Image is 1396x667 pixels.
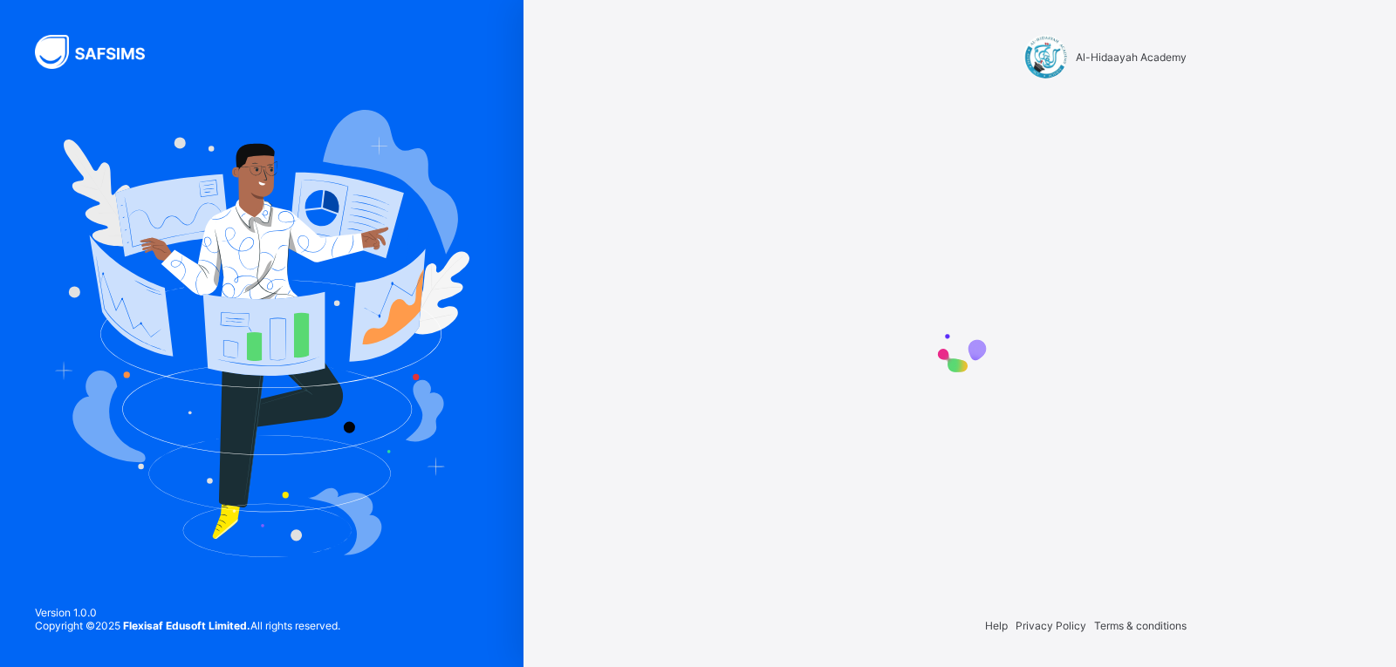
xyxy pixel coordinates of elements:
[54,110,469,556] img: Hero Image
[35,606,340,619] span: Version 1.0.0
[1094,619,1187,632] span: Terms & conditions
[1016,619,1086,632] span: Privacy Policy
[985,619,1008,632] span: Help
[1023,35,1067,78] img: Al-Hidaayah Academy
[35,35,166,69] img: SAFSIMS Logo
[1076,51,1187,64] span: Al-Hidaayah Academy
[123,619,250,632] strong: Flexisaf Edusoft Limited.
[35,619,340,632] span: Copyright © 2025 All rights reserved.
